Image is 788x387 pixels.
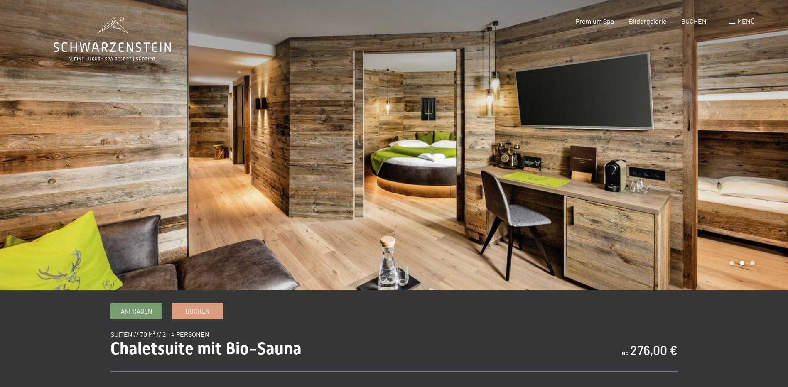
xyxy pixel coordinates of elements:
[186,307,209,316] span: Buchen
[172,303,223,319] a: Buchen
[121,307,152,316] span: Anfragen
[110,330,209,338] span: Suiten // 70 m² // 2 - 4 Personen
[737,17,755,25] span: Menü
[629,17,667,25] a: Bildergalerie
[681,17,707,25] a: BUCHEN
[576,17,614,25] a: Premium Spa
[110,339,302,358] span: Chaletsuite mit Bio-Sauna
[111,303,162,319] a: Anfragen
[630,343,678,358] b: 276,00 €
[622,348,629,356] span: ab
